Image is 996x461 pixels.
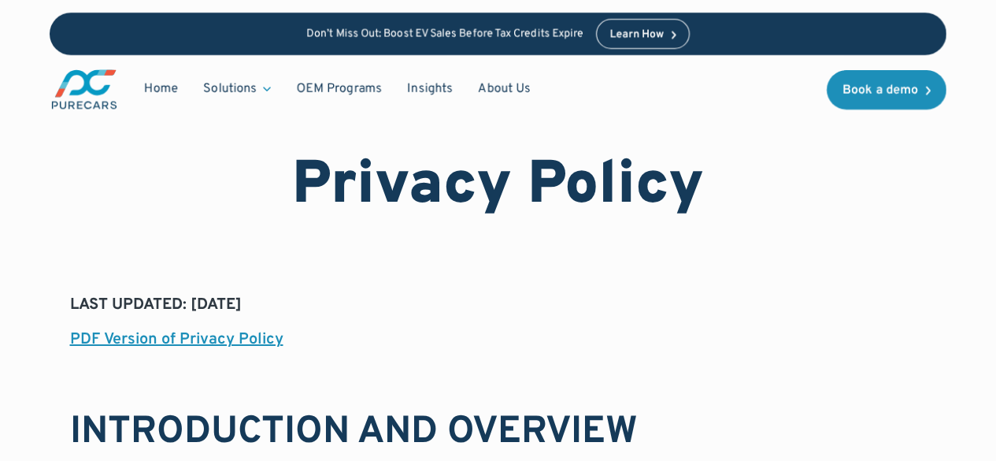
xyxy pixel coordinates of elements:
div: Book a demo [842,84,918,97]
strong: LAST UPDATED: [DATE] [70,295,242,315]
div: Solutions [203,80,257,98]
a: Learn How [596,19,690,49]
a: Insights [394,74,465,104]
a: Home [131,74,191,104]
a: Book a demo [827,70,946,110]
a: main [50,68,119,111]
div: Solutions [191,74,283,104]
a: About Us [465,74,543,104]
a: OEM Programs [283,74,394,104]
strong: INTRODUCTION AND OVERVIEW [70,409,638,456]
a: PDF Version of Privacy Policy [70,329,283,350]
div: Learn How [609,29,664,40]
p: Don’t Miss Out: Boost EV Sales Before Tax Credits Expire [306,28,583,41]
h6: LAST UPDATED: [DATE] [70,261,927,281]
h1: Privacy Policy [292,151,704,223]
img: purecars logo [50,68,119,111]
p: ‍ [70,363,927,385]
